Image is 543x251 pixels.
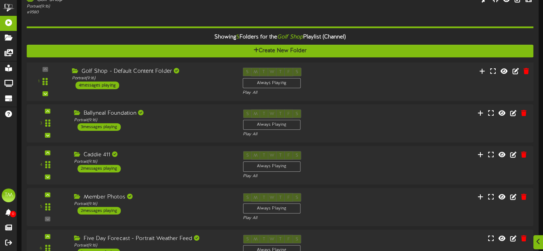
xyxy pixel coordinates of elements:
span: 5 [236,34,239,40]
i: Golf Shop [277,34,303,40]
div: Always Playing [243,203,300,213]
div: Play All [243,173,359,179]
div: TM [2,189,15,202]
div: # 9580 [27,10,232,15]
div: Portrait ( 9:16 ) [74,201,233,207]
div: Play All [243,90,360,96]
div: Portrait ( 9:16 ) [74,117,233,123]
div: Showing Folders for the Playlist (Channel) [22,30,539,45]
div: Member Photos [74,193,233,201]
div: Caddie 411 [74,151,233,159]
div: 2 messages playing [77,165,121,173]
div: Portrait ( 9:16 ) [74,243,233,249]
div: Portrait ( 9:16 ) [27,4,232,10]
div: 2 messages playing [77,207,121,214]
div: Portrait ( 9:16 ) [72,76,232,81]
div: Play All [243,215,359,221]
button: Create New Folder [27,45,533,57]
div: Always Playing [243,120,300,130]
div: Ballyneal Foundation [74,110,233,117]
div: Golf Shop - Default Content Folder [72,68,232,76]
div: Always Playing [243,78,300,88]
div: Five Day Forecast - Portrait Weather Feed [74,235,233,243]
div: 4 messages playing [75,81,119,89]
div: 3 messages playing [77,123,121,131]
div: Portrait ( 9:16 ) [74,159,233,165]
div: Play All [243,132,359,137]
span: 0 [10,211,16,217]
div: Always Playing [243,162,300,172]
